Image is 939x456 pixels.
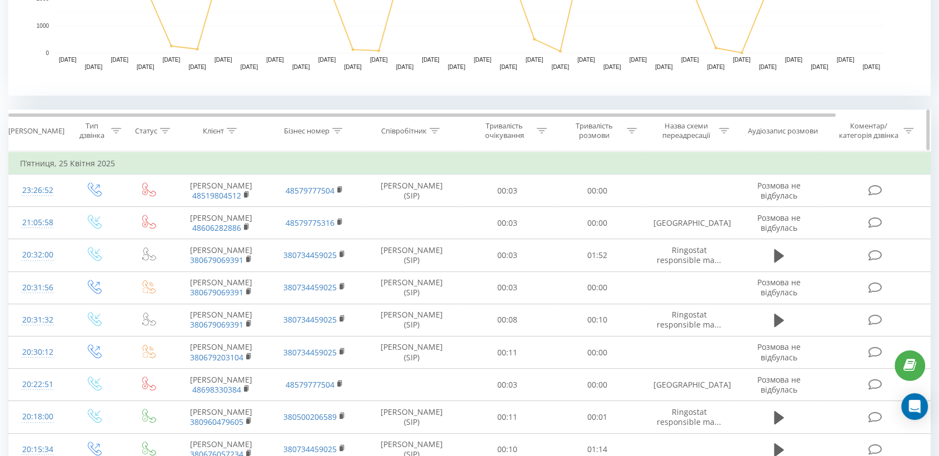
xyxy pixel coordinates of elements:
[174,207,268,239] td: [PERSON_NAME]
[565,121,624,140] div: Тривалість розмови
[759,64,777,70] text: [DATE]
[174,271,268,304] td: [PERSON_NAME]
[361,271,462,304] td: [PERSON_NAME] (SIP)
[757,374,801,395] span: Розмова не відбулась
[111,57,128,63] text: [DATE]
[657,121,716,140] div: Назва схеми переадресації
[20,309,55,331] div: 20:31:32
[361,336,462,369] td: [PERSON_NAME] (SIP)
[462,207,552,239] td: 00:03
[462,336,552,369] td: 00:11
[20,341,55,363] div: 20:30:12
[901,393,928,420] div: Open Intercom Messenger
[286,185,334,196] a: 48579777504
[190,352,243,363] a: 380679203104
[286,217,334,228] a: 48579775316
[190,417,243,427] a: 380960479605
[190,319,243,330] a: 380679069391
[361,304,462,336] td: [PERSON_NAME] (SIP)
[174,401,268,433] td: [PERSON_NAME]
[552,304,642,336] td: 00:10
[241,64,258,70] text: [DATE]
[577,57,595,63] text: [DATE]
[552,336,642,369] td: 00:00
[318,57,336,63] text: [DATE]
[748,126,818,136] div: Аудіозапис розмови
[500,64,517,70] text: [DATE]
[283,282,337,293] a: 380734459025
[203,126,224,136] div: Клієнт
[396,64,414,70] text: [DATE]
[681,57,699,63] text: [DATE]
[526,57,543,63] text: [DATE]
[552,401,642,433] td: 00:01
[20,212,55,234] div: 21:05:58
[190,255,243,265] a: 380679069391
[174,369,268,401] td: [PERSON_NAME]
[862,64,880,70] text: [DATE]
[284,126,329,136] div: Бізнес номер
[192,384,241,395] a: 48698330384
[85,64,103,70] text: [DATE]
[381,126,427,136] div: Співробітник
[283,250,337,260] a: 380734459025
[283,314,337,325] a: 380734459025
[361,175,462,207] td: [PERSON_NAME] (SIP)
[59,57,77,63] text: [DATE]
[757,212,801,233] span: Розмова не відбулась
[757,277,801,298] span: Розмова не відбулась
[20,406,55,428] div: 20:18:00
[836,121,901,140] div: Коментар/категорія дзвінка
[20,374,55,395] div: 20:22:51
[552,239,642,271] td: 01:52
[657,245,721,265] span: Ringostat responsible ma...
[8,126,64,136] div: [PERSON_NAME]
[462,239,552,271] td: 00:03
[283,444,337,454] a: 380734459025
[811,64,828,70] text: [DATE]
[552,175,642,207] td: 00:00
[707,64,725,70] text: [DATE]
[462,175,552,207] td: 00:03
[448,64,466,70] text: [DATE]
[361,401,462,433] td: [PERSON_NAME] (SIP)
[192,190,241,201] a: 48519804512
[37,23,49,29] text: 1000
[266,57,284,63] text: [DATE]
[76,121,108,140] div: Тип дзвінка
[630,57,647,63] text: [DATE]
[190,287,243,298] a: 380679069391
[292,64,310,70] text: [DATE]
[361,239,462,271] td: [PERSON_NAME] (SIP)
[214,57,232,63] text: [DATE]
[9,152,931,175] td: П’ятниця, 25 Квітня 2025
[283,347,337,358] a: 380734459025
[642,369,736,401] td: [GEOGRAPHIC_DATA]
[462,304,552,336] td: 00:08
[174,336,268,369] td: [PERSON_NAME]
[20,180,55,201] div: 23:26:52
[785,57,802,63] text: [DATE]
[603,64,621,70] text: [DATE]
[370,57,388,63] text: [DATE]
[552,207,642,239] td: 00:00
[344,64,362,70] text: [DATE]
[552,64,570,70] text: [DATE]
[657,309,721,330] span: Ringostat responsible ma...
[733,57,751,63] text: [DATE]
[552,369,642,401] td: 00:00
[757,341,801,362] span: Розмова не відбулась
[174,304,268,336] td: [PERSON_NAME]
[174,239,268,271] td: [PERSON_NAME]
[474,57,492,63] text: [DATE]
[135,126,157,136] div: Статус
[192,222,241,233] a: 48606282886
[462,271,552,304] td: 00:03
[286,379,334,390] a: 48579777504
[20,244,55,266] div: 20:32:00
[657,407,721,427] span: Ringostat responsible ma...
[137,64,154,70] text: [DATE]
[46,50,49,56] text: 0
[837,57,855,63] text: [DATE]
[655,64,673,70] text: [DATE]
